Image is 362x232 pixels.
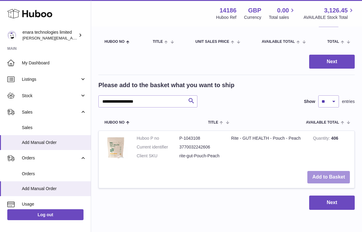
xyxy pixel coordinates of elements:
[104,40,125,44] span: Huboo no
[195,40,229,44] span: Unit Sales Price
[303,15,355,20] span: AVAILABLE Stock Total
[208,121,218,125] span: Title
[98,81,234,89] h2: Please add to the basket what you want to ship
[327,40,339,44] span: Total
[22,36,122,40] span: [PERSON_NAME][EMAIL_ADDRESS][DOMAIN_NAME]
[179,144,222,150] dd: 3770032242606
[104,121,125,125] span: Huboo no
[262,40,295,44] span: AVAILABLE Total
[22,29,77,41] div: enara technologies limited
[313,136,331,142] strong: Quantity
[22,201,86,207] span: Usage
[248,6,261,15] strong: GBP
[22,155,80,161] span: Orders
[22,77,80,82] span: Listings
[22,140,86,145] span: Add Manual Order
[303,6,355,20] a: 3,126.45 AVAILABLE Stock Total
[306,121,339,125] span: AVAILABLE Total
[220,6,237,15] strong: 14186
[179,135,222,141] dd: P-1043108
[324,6,348,15] span: 3,126.45
[137,144,179,150] dt: Current identifier
[137,135,179,141] dt: Huboo P no
[22,125,86,131] span: Sales
[153,40,163,44] span: Title
[7,209,84,220] a: Log out
[307,171,350,183] button: Add to Basket
[22,171,86,177] span: Orders
[22,186,86,192] span: Add Manual Order
[7,31,16,40] img: Dee@enara.co
[342,99,355,104] span: entries
[216,15,237,20] div: Huboo Ref
[22,60,86,66] span: My Dashboard
[277,6,289,15] span: 0.00
[103,135,128,160] img: Rite - GUT HEALTH - Pouch - Peach
[309,196,355,210] button: Next
[227,131,308,166] td: Rite - GUT HEALTH - Pouch - Peach
[304,99,315,104] label: Show
[269,6,296,20] a: 0.00 Total sales
[137,153,179,159] dt: Client SKU
[309,55,355,69] button: Next
[244,15,261,20] div: Currency
[308,131,354,166] td: 406
[22,93,80,99] span: Stock
[22,109,80,115] span: Sales
[269,15,296,20] span: Total sales
[179,153,222,159] dd: rite-gut-Pouch-Peach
